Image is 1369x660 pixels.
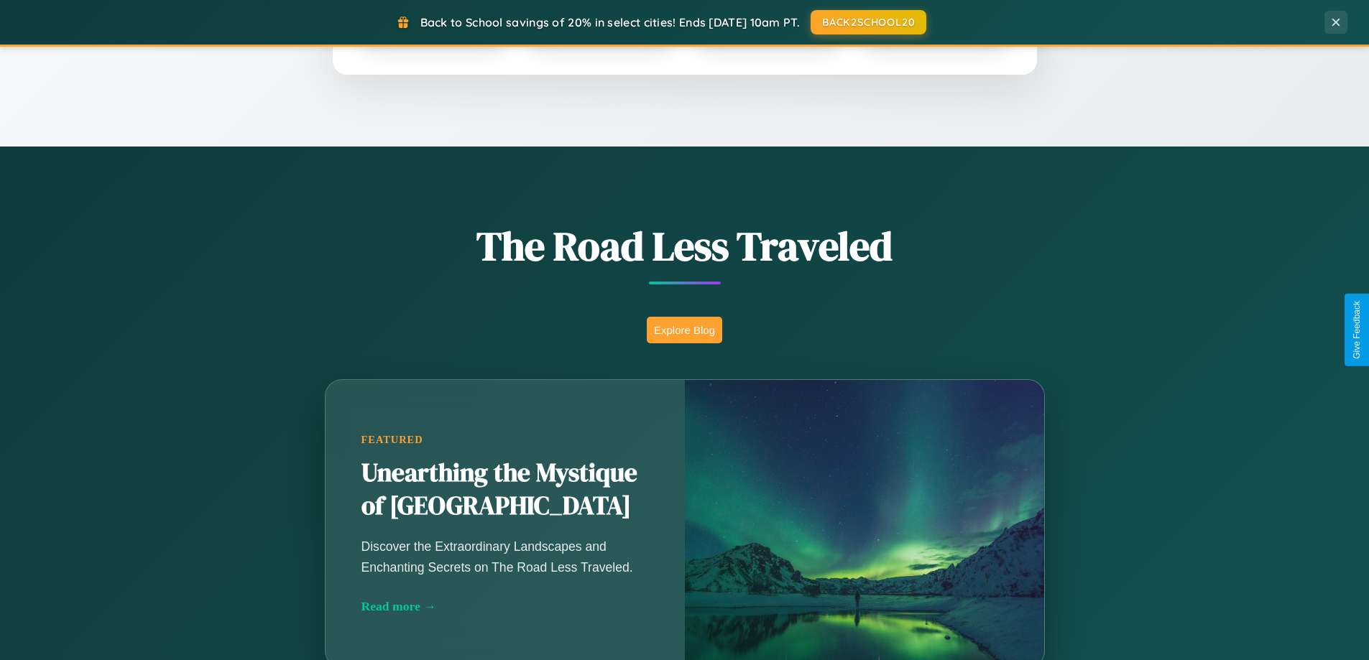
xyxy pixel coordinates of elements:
[254,218,1116,274] h1: The Road Less Traveled
[361,434,649,446] div: Featured
[361,457,649,523] h2: Unearthing the Mystique of [GEOGRAPHIC_DATA]
[1352,301,1362,359] div: Give Feedback
[647,317,722,343] button: Explore Blog
[361,599,649,614] div: Read more →
[420,15,800,29] span: Back to School savings of 20% in select cities! Ends [DATE] 10am PT.
[811,10,926,34] button: BACK2SCHOOL20
[361,536,649,577] p: Discover the Extraordinary Landscapes and Enchanting Secrets on The Road Less Traveled.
